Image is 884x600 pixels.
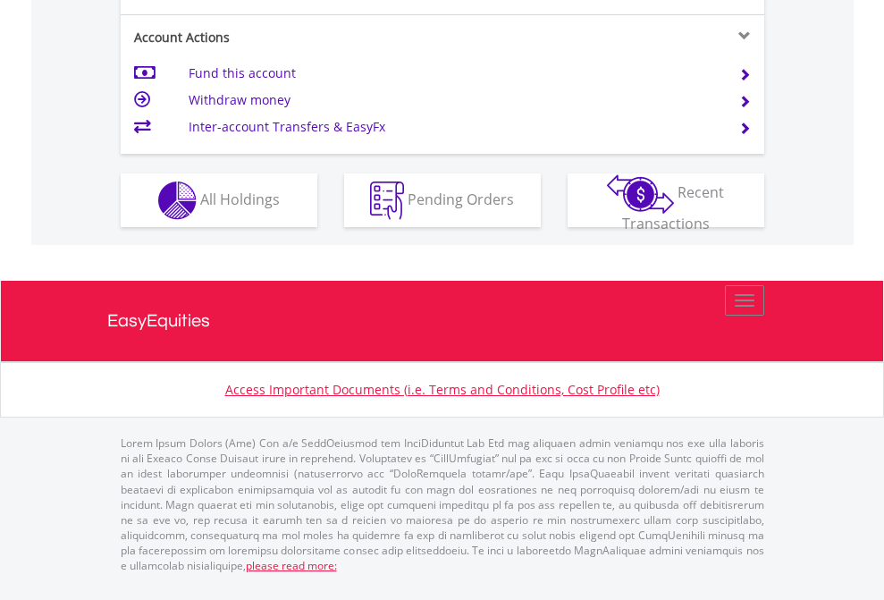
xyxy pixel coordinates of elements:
[107,281,778,361] a: EasyEquities
[189,60,717,87] td: Fund this account
[158,182,197,220] img: holdings-wht.png
[200,189,280,208] span: All Holdings
[408,189,514,208] span: Pending Orders
[121,29,442,46] div: Account Actions
[246,558,337,573] a: please read more:
[344,173,541,227] button: Pending Orders
[189,87,717,114] td: Withdraw money
[121,173,317,227] button: All Holdings
[568,173,764,227] button: Recent Transactions
[370,182,404,220] img: pending_instructions-wht.png
[121,435,764,573] p: Lorem Ipsum Dolors (Ame) Con a/e SeddOeiusmod tem InciDiduntut Lab Etd mag aliquaen admin veniamq...
[189,114,717,140] td: Inter-account Transfers & EasyFx
[225,381,660,398] a: Access Important Documents (i.e. Terms and Conditions, Cost Profile etc)
[607,174,674,214] img: transactions-zar-wht.png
